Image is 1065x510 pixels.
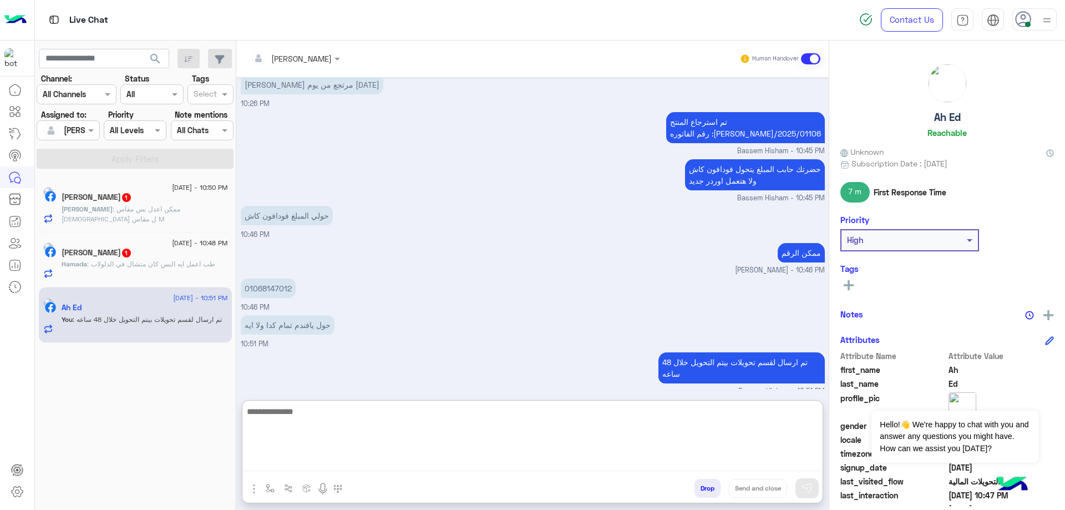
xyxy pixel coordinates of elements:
[241,206,333,225] p: 3/9/2025, 10:46 PM
[993,466,1032,504] img: hulul-logo.png
[949,378,1054,390] span: Ed
[871,411,1038,463] span: Hello!👋 We're happy to chat with you and answer any questions you might have. How can we assist y...
[43,243,53,253] img: picture
[122,193,131,202] span: 1
[840,309,863,319] h6: Notes
[929,64,966,102] img: picture
[73,315,222,324] span: تم ارسال لقسم تحويلات بيتم التحويل خلال 48 ساعه
[4,48,24,68] img: 713415422032625
[316,482,329,496] img: send voice note
[949,364,1054,376] span: Ah
[261,479,280,497] button: select flow
[881,8,943,32] a: Contact Us
[241,303,270,311] span: 10:46 PM
[694,479,721,498] button: Drop
[175,109,227,120] label: Note mentions
[840,335,880,345] h6: Attributes
[298,479,316,497] button: create order
[949,489,1054,501] span: 2025-09-03T19:47:01.4484155Z
[752,54,799,63] small: Human Handover
[62,205,113,213] span: [PERSON_NAME]
[658,352,825,383] p: 3/9/2025, 10:51 PM
[43,298,53,308] img: picture
[840,489,946,501] span: last_interaction
[685,159,825,190] p: 3/9/2025, 10:45 PM
[951,8,973,32] a: tab
[840,476,946,487] span: last_visited_flow
[266,484,275,493] img: select flow
[241,230,270,239] span: 10:46 PM
[41,109,87,120] label: Assigned to:
[956,14,969,27] img: tab
[45,302,56,313] img: Facebook
[47,13,61,27] img: tab
[949,350,1054,362] span: Attribute Value
[62,315,73,324] span: You
[173,293,227,303] span: [DATE] - 10:51 PM
[43,187,53,197] img: picture
[778,243,825,262] p: 3/9/2025, 10:46 PM
[247,482,261,496] img: send attachment
[302,484,311,493] img: create order
[43,123,59,138] img: defaultAdmin.png
[802,483,813,494] img: send message
[172,183,227,193] span: [DATE] - 10:50 PM
[108,109,134,120] label: Priority
[859,13,873,26] img: spinner
[840,462,946,473] span: signup_date
[142,49,169,73] button: search
[284,484,293,493] img: Trigger scenario
[280,479,298,497] button: Trigger scenario
[840,350,946,362] span: Attribute Name
[840,392,946,418] span: profile_pic
[241,99,270,108] span: 10:26 PM
[62,248,132,257] h5: Hamada Mohmad
[840,146,884,158] span: Unknown
[737,146,825,156] span: Bassem Hisham - 10:45 PM
[840,378,946,390] span: last_name
[333,484,342,493] img: make a call
[241,315,334,335] p: 3/9/2025, 10:51 PM
[4,8,27,32] img: Logo
[125,73,149,84] label: Status
[45,191,56,202] img: Facebook
[62,205,180,223] span: ممكن اعدل بس مقاس التيشرتات ل مقاس M
[738,386,825,397] span: Bassem Hisham - 10:51 PM
[192,88,217,102] div: Select
[927,128,967,138] h6: Reachable
[840,182,870,202] span: 7 m
[987,14,1000,27] img: tab
[37,149,234,169] button: Apply Filters
[241,340,268,348] span: 10:51 PM
[729,479,787,498] button: Send and close
[840,364,946,376] span: first_name
[874,186,946,198] span: First Response Time
[45,246,56,257] img: Facebook
[62,260,87,268] span: Hamada
[62,193,132,202] h5: عبدالرحمن شحاته
[241,279,296,298] p: 3/9/2025, 10:46 PM
[949,476,1054,487] span: التحويلات المالية
[62,303,82,312] h5: Ah Ed
[41,73,72,84] label: Channel:
[241,75,383,94] p: 3/9/2025, 10:26 PM
[1043,310,1053,320] img: add
[1025,311,1034,320] img: notes
[1040,13,1054,27] img: profile
[122,249,131,257] span: 1
[735,265,825,276] span: [PERSON_NAME] - 10:46 PM
[840,434,946,446] span: locale
[149,52,162,65] span: search
[851,158,947,169] span: Subscription Date : [DATE]
[87,260,215,268] span: طب اعمل ايه البس كان متشال في الدلولاب
[192,73,209,84] label: Tags
[840,448,946,459] span: timezone
[69,13,108,28] p: Live Chat
[840,420,946,432] span: gender
[934,111,961,124] h5: Ah Ed
[666,112,825,143] p: 3/9/2025, 10:45 PM
[172,238,227,248] span: [DATE] - 10:48 PM
[840,215,869,225] h6: Priority
[737,193,825,204] span: Bassem Hisham - 10:45 PM
[949,462,1054,473] span: 2025-08-30T17:36:36.836Z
